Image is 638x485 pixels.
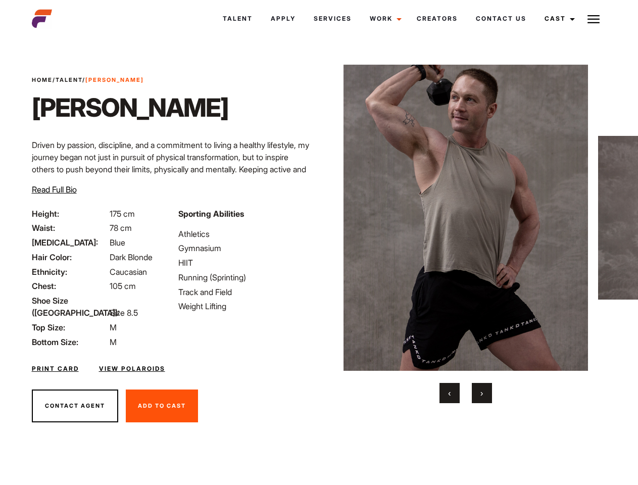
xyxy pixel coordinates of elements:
li: Weight Lifting [178,300,313,312]
a: Talent [214,5,262,32]
strong: [PERSON_NAME] [85,76,144,83]
span: Dark Blonde [110,252,153,262]
span: M [110,322,117,332]
span: Ethnicity: [32,266,108,278]
button: Add To Cast [126,390,198,423]
span: Previous [448,388,451,398]
span: 105 cm [110,281,136,291]
a: Home [32,76,53,83]
button: Read Full Bio [32,183,77,196]
span: Top Size: [32,321,108,333]
span: Bottom Size: [32,336,108,348]
a: Contact Us [467,5,535,32]
strong: Sporting Abilities [178,209,244,219]
a: Services [305,5,361,32]
span: Blue [110,237,125,248]
span: 78 cm [110,223,132,233]
h1: [PERSON_NAME] [32,92,228,123]
span: Next [480,388,483,398]
span: Size 8.5 [110,308,138,318]
a: Work [361,5,408,32]
span: Hair Color: [32,251,108,263]
span: Read Full Bio [32,184,77,195]
li: Running (Sprinting) [178,271,313,283]
span: M [110,337,117,347]
button: Contact Agent [32,390,118,423]
span: 175 cm [110,209,135,219]
li: Track and Field [178,286,313,298]
a: Talent [56,76,82,83]
span: Height: [32,208,108,220]
span: Caucasian [110,267,147,277]
a: Creators [408,5,467,32]
li: HIIT [178,257,313,269]
span: [MEDICAL_DATA]: [32,236,108,249]
a: View Polaroids [99,364,165,373]
img: Burger icon [587,13,600,25]
a: Cast [535,5,581,32]
p: Driven by passion, discipline, and a commitment to living a healthy lifestyle, my journey began n... [32,139,313,200]
img: cropped-aefm-brand-fav-22-square.png [32,9,52,29]
span: / / [32,76,144,84]
span: Waist: [32,222,108,234]
span: Chest: [32,280,108,292]
a: Print Card [32,364,79,373]
li: Athletics [178,228,313,240]
a: Apply [262,5,305,32]
span: Shoe Size ([GEOGRAPHIC_DATA]): [32,295,108,319]
li: Gymnasium [178,242,313,254]
span: Add To Cast [138,402,186,409]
